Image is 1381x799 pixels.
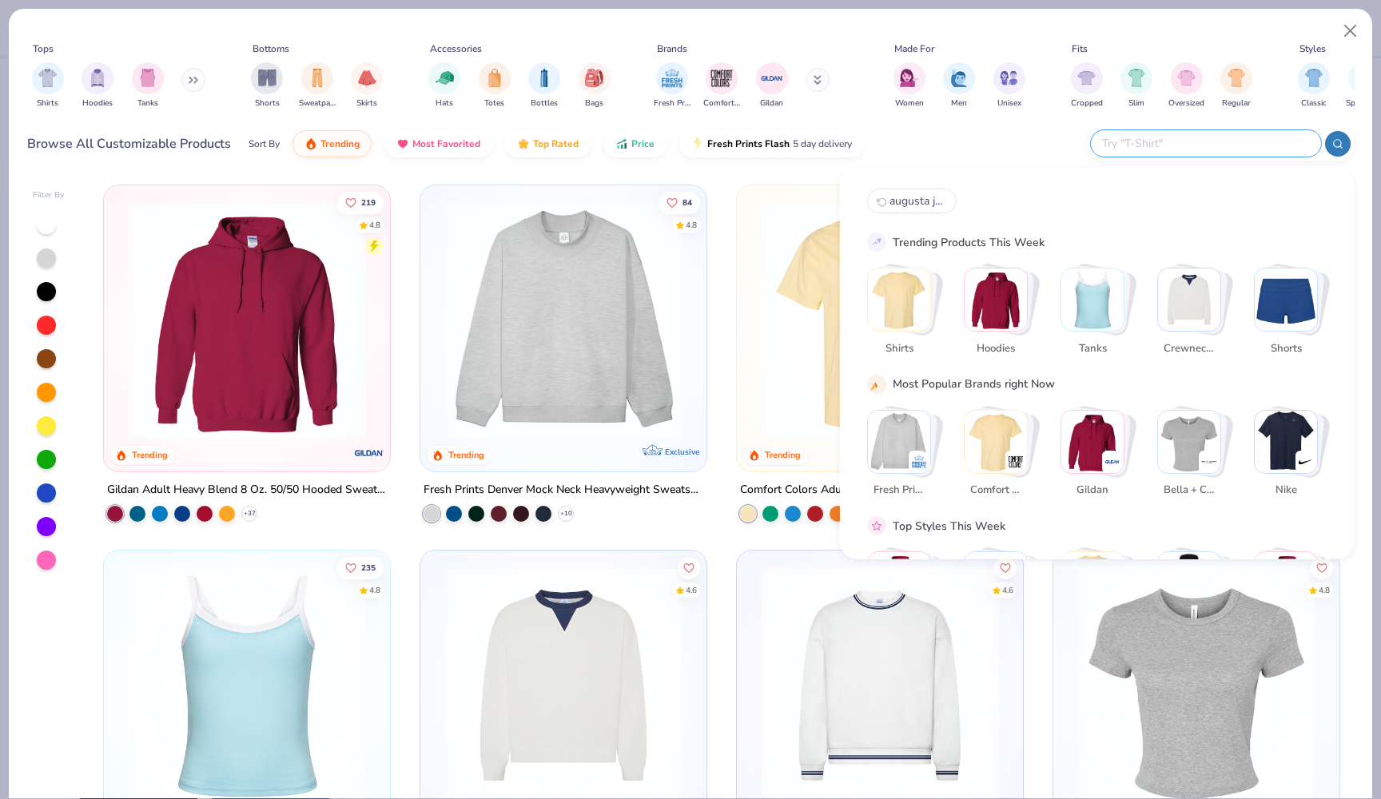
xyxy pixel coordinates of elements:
[969,340,1021,356] span: Hoodies
[370,584,381,596] div: 4.8
[893,517,1005,534] div: Top Styles This Week
[1158,552,1220,614] img: Preppy
[107,480,387,500] div: Gildan Adult Heavy Blend 8 Oz. 50/50 Hooded Sweatshirt
[867,409,941,504] button: Stack Card Button Fresh Prints
[657,42,687,56] div: Brands
[362,563,376,571] span: 235
[895,97,924,109] span: Women
[873,340,925,356] span: Shirts
[964,268,1037,363] button: Stack Card Button Hoodies
[1319,584,1330,596] div: 4.8
[139,69,157,87] img: Tanks Image
[1299,42,1326,56] div: Styles
[893,233,1045,250] div: Trending Products This Week
[603,130,667,157] button: Price
[1228,69,1246,87] img: Regular Image
[870,376,884,391] img: party_popper.gif
[660,66,684,90] img: Fresh Prints Image
[533,137,579,150] span: Top Rated
[691,137,704,150] img: flash.gif
[1000,69,1018,87] img: Unisex Image
[1128,97,1144,109] span: Slim
[585,69,603,87] img: Bags Image
[137,97,158,109] span: Tanks
[665,447,699,457] span: Exclusive
[893,62,925,109] div: filter for Women
[911,453,927,469] img: Fresh Prints
[686,584,697,596] div: 4.6
[873,483,925,499] span: Fresh Prints
[951,97,967,109] span: Men
[358,69,376,87] img: Skirts Image
[320,137,360,150] span: Trending
[351,62,383,109] button: filter button
[428,62,460,109] div: filter for Hats
[793,135,852,153] span: 5 day delivery
[1168,62,1204,109] button: filter button
[1120,62,1152,109] div: filter for Slim
[251,62,283,109] button: filter button
[1163,483,1215,499] span: Bella + Canvas
[1163,340,1215,356] span: Crewnecks
[531,97,558,109] span: Bottles
[654,62,690,109] button: filter button
[258,69,277,87] img: Shorts Image
[965,410,1027,472] img: Comfort Colors
[1177,69,1196,87] img: Oversized Image
[1158,268,1220,331] img: Crewnecks
[384,130,492,157] button: Most Favorited
[760,66,784,90] img: Gildan Image
[436,69,454,87] img: Hats Image
[255,97,280,109] span: Shorts
[338,191,384,213] button: Like
[1071,62,1103,109] div: filter for Cropped
[412,137,480,150] span: Most Favorited
[950,69,968,87] img: Men Image
[132,62,164,109] button: filter button
[299,62,336,109] div: filter for Sweatpants
[1128,69,1145,87] img: Slim Image
[994,556,1017,578] button: Like
[753,201,1007,439] img: 029b8af0-80e6-406f-9fdc-fdf898547912
[370,219,381,231] div: 4.8
[1335,16,1366,46] button: Close
[430,42,482,56] div: Accessories
[82,62,113,109] button: filter button
[870,519,884,533] img: pink_star.gif
[585,97,603,109] span: Bags
[479,62,511,109] button: filter button
[253,42,289,56] div: Bottoms
[1298,62,1330,109] div: filter for Classic
[304,137,317,150] img: trending.gif
[251,62,283,109] div: filter for Shorts
[1157,268,1231,363] button: Stack Card Button Crewnecks
[1158,410,1220,472] img: Bella + Canvas
[89,69,106,87] img: Hoodies Image
[517,137,530,150] img: TopRated.gif
[965,268,1027,331] img: Hoodies
[894,42,934,56] div: Made For
[1254,409,1327,504] button: Stack Card Button Nike
[631,137,655,150] span: Price
[1157,409,1231,504] button: Stack Card Button Bella + Canvas
[964,409,1037,504] button: Stack Card Button Comfort Colors
[351,62,383,109] div: filter for Skirts
[703,97,740,109] span: Comfort Colors
[703,62,740,109] div: filter for Comfort Colors
[756,62,788,109] button: filter button
[436,201,690,439] img: f5d85501-0dbb-4ee4-b115-c08fa3845d83
[1061,552,1124,614] img: Athleisure
[528,62,560,109] div: filter for Bottles
[1168,97,1204,109] span: Oversized
[1066,483,1118,499] span: Gildan
[37,97,58,109] span: Shirts
[870,235,884,249] img: trend_line.gif
[484,97,504,109] span: Totes
[1002,584,1013,596] div: 4.6
[479,62,511,109] div: filter for Totes
[436,97,453,109] span: Hats
[32,62,64,109] button: filter button
[1298,62,1330,109] button: filter button
[1255,268,1317,331] img: Shorts
[535,69,553,87] img: Bottles Image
